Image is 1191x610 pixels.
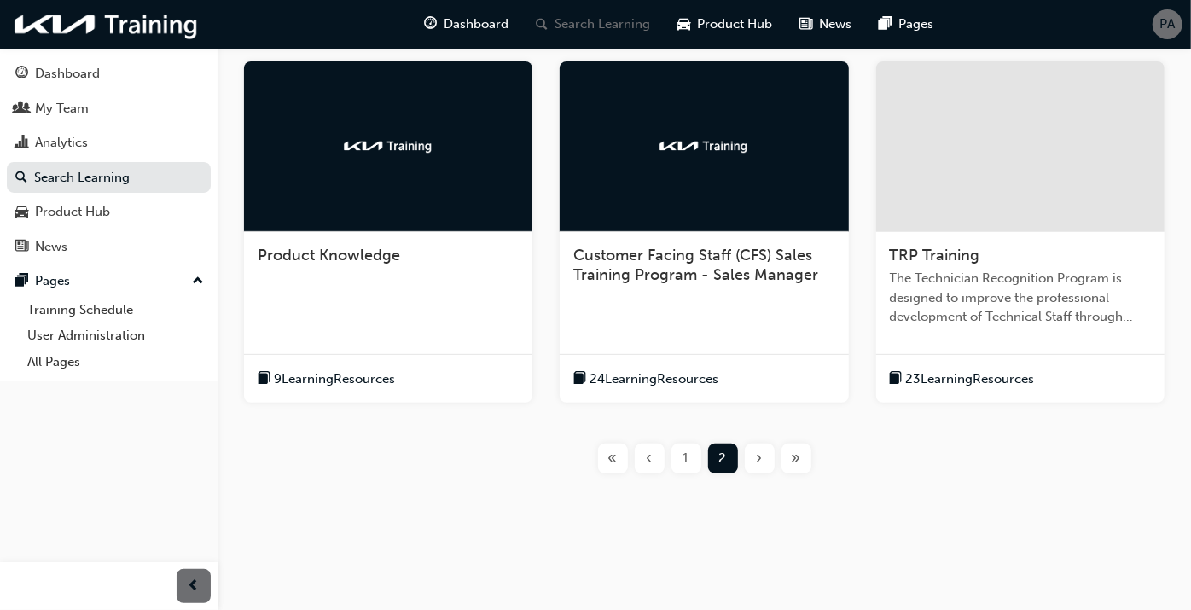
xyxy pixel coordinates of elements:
[1160,15,1176,34] span: PA
[890,369,1035,390] button: book-icon23LearningResources
[15,274,28,289] span: pages-icon
[647,449,653,468] span: ‹
[1153,9,1182,39] button: PA
[555,15,650,34] span: Search Learning
[683,449,689,468] span: 1
[906,369,1035,389] span: 23 Learning Resources
[705,444,741,473] button: Page 2
[35,202,110,222] div: Product Hub
[15,240,28,255] span: news-icon
[819,15,851,34] span: News
[865,7,947,42] a: pages-iconPages
[595,444,631,473] button: First page
[35,237,67,257] div: News
[35,271,70,291] div: Pages
[258,369,395,390] button: book-icon9LearningResources
[424,14,437,35] span: guage-icon
[244,61,532,404] a: kia-trainingProduct Knowledgebook-icon9LearningResources
[15,102,28,117] span: people-icon
[9,7,205,42] img: kia-training
[15,136,28,151] span: chart-icon
[7,196,211,228] a: Product Hub
[7,265,211,297] button: Pages
[188,576,200,597] span: prev-icon
[890,369,903,390] span: book-icon
[741,444,778,473] button: Next page
[573,369,718,390] button: book-icon24LearningResources
[35,99,89,119] div: My Team
[341,137,435,154] img: kia-training
[7,162,211,194] a: Search Learning
[792,449,801,468] span: »
[560,61,848,404] a: kia-trainingCustomer Facing Staff (CFS) Sales Training Program - Sales Managerbook-icon24Learning...
[7,93,211,125] a: My Team
[258,246,400,264] span: Product Knowledge
[7,58,211,90] a: Dashboard
[522,7,664,42] a: search-iconSearch Learning
[778,444,815,473] button: Last page
[786,7,865,42] a: news-iconNews
[664,7,786,42] a: car-iconProduct Hub
[719,449,727,468] span: 2
[15,205,28,220] span: car-icon
[410,7,522,42] a: guage-iconDashboard
[7,55,211,265] button: DashboardMy TeamAnalyticsSearch LearningProduct HubNews
[15,67,28,82] span: guage-icon
[573,246,818,285] span: Customer Facing Staff (CFS) Sales Training Program - Sales Manager
[274,369,395,389] span: 9 Learning Resources
[590,369,718,389] span: 24 Learning Resources
[879,14,892,35] span: pages-icon
[536,14,548,35] span: search-icon
[35,133,88,153] div: Analytics
[573,369,586,390] span: book-icon
[876,61,1165,404] a: TRP TrainingThe Technician Recognition Program is designed to improve the professional developmen...
[20,322,211,349] a: User Administration
[890,269,1151,327] span: The Technician Recognition Program is designed to improve the professional development of Technic...
[35,64,100,84] div: Dashboard
[697,15,772,34] span: Product Hub
[15,171,27,186] span: search-icon
[258,369,270,390] span: book-icon
[608,449,618,468] span: «
[757,449,763,468] span: ›
[677,14,690,35] span: car-icon
[7,231,211,263] a: News
[657,137,751,154] img: kia-training
[20,297,211,323] a: Training Schedule
[631,444,668,473] button: Previous page
[20,349,211,375] a: All Pages
[7,127,211,159] a: Analytics
[192,270,204,293] span: up-icon
[898,15,933,34] span: Pages
[444,15,508,34] span: Dashboard
[890,246,980,264] span: TRP Training
[799,14,812,35] span: news-icon
[668,444,705,473] button: Page 1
